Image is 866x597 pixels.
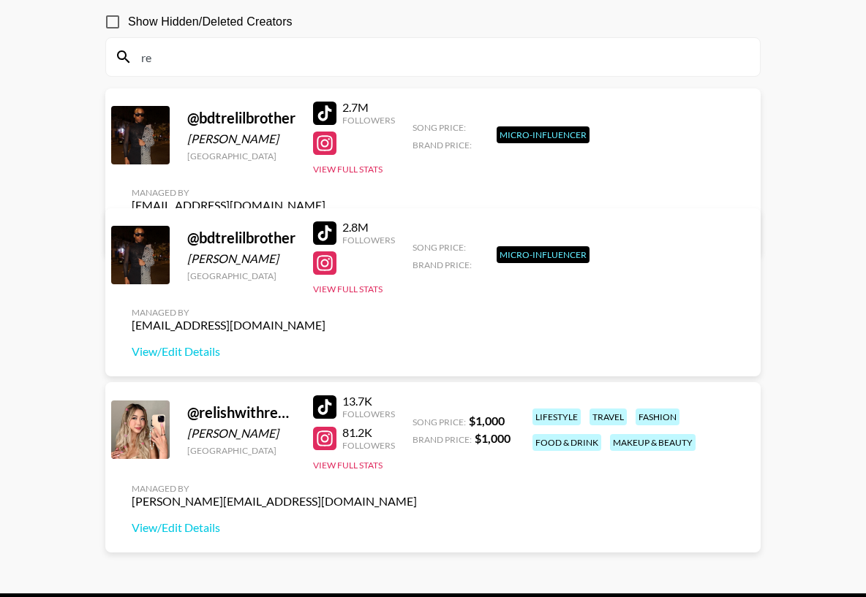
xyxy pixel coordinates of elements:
[610,434,696,451] div: makeup & beauty
[313,460,383,471] button: View Full Stats
[413,417,466,427] span: Song Price:
[187,403,295,422] div: @ relishwithreese
[132,45,751,69] input: Search by User Name
[342,100,395,115] div: 2.7M
[413,434,472,445] span: Brand Price:
[413,122,466,133] span: Song Price:
[497,246,590,263] div: Micro-Influencer
[342,220,395,235] div: 2.8M
[187,270,295,281] div: [GEOGRAPHIC_DATA]
[636,408,679,425] div: fashion
[342,235,395,246] div: Followers
[187,151,295,161] div: [GEOGRAPHIC_DATA]
[497,126,590,143] div: Micro-Influencer
[132,344,325,359] a: View/Edit Details
[132,198,325,213] div: [EMAIL_ADDRESS][DOMAIN_NAME]
[342,115,395,126] div: Followers
[132,187,325,198] div: Managed By
[128,13,293,31] span: Show Hidden/Deleted Creators
[342,394,395,408] div: 13.7K
[413,259,472,270] span: Brand Price:
[187,251,295,266] div: [PERSON_NAME]
[187,445,295,456] div: [GEOGRAPHIC_DATA]
[132,494,417,509] div: [PERSON_NAME][EMAIL_ADDRESS][DOMAIN_NAME]
[475,431,511,445] strong: $ 1,000
[187,426,295,441] div: [PERSON_NAME]
[413,140,472,151] span: Brand Price:
[132,307,325,318] div: Managed By
[342,425,395,440] div: 81.2K
[313,164,383,175] button: View Full Stats
[532,408,581,425] div: lifestyle
[187,132,295,146] div: [PERSON_NAME]
[132,483,417,494] div: Managed By
[187,229,295,247] div: @ bdtrelilbrother
[342,408,395,419] div: Followers
[469,414,505,427] strong: $ 1,000
[132,520,417,535] a: View/Edit Details
[187,109,295,127] div: @ bdtrelilbrother
[132,318,325,332] div: [EMAIL_ADDRESS][DOMAIN_NAME]
[590,408,627,425] div: travel
[313,284,383,294] button: View Full Stats
[413,242,466,253] span: Song Price:
[532,434,601,451] div: food & drink
[342,440,395,451] div: Followers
